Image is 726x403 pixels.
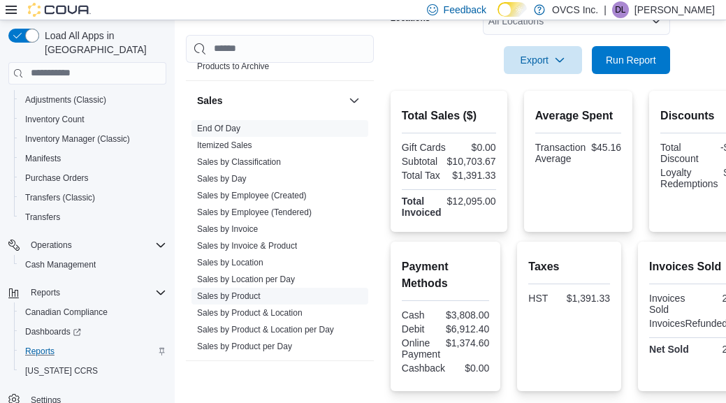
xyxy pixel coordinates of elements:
span: Dashboards [20,323,166,340]
button: Manifests [14,149,172,168]
a: Adjustments (Classic) [20,91,112,108]
a: Sales by Employee (Tendered) [197,207,312,217]
a: Sales by Location per Day [197,274,295,284]
p: OVCS Inc. [552,1,598,18]
a: Sales by Classification [197,157,281,167]
span: DL [615,1,625,18]
h2: Total Sales ($) [402,108,496,124]
button: Operations [3,235,172,255]
div: $1,391.33 [451,170,495,181]
a: Transfers [20,209,66,226]
span: Reports [31,287,60,298]
div: Debit [402,323,440,335]
span: Inventory Count [25,114,85,125]
div: $10,703.67 [447,156,496,167]
span: Washington CCRS [20,362,166,379]
h2: Average Spent [535,108,621,124]
div: Cashback [402,362,445,374]
button: Reports [25,284,66,301]
span: Adjustments (Classic) [20,91,166,108]
a: Sales by Product per Day [197,342,292,351]
div: Total Tax [402,170,446,181]
span: Reports [25,284,166,301]
button: Sales [346,92,363,109]
span: Reports [25,346,55,357]
span: Cash Management [20,256,166,273]
span: Manifests [20,150,166,167]
div: $6,912.40 [446,323,489,335]
button: Canadian Compliance [14,302,172,322]
button: Reports [14,342,172,361]
span: Canadian Compliance [20,304,166,321]
span: Transfers (Classic) [20,189,166,206]
button: Purchase Orders [14,168,172,188]
a: Manifests [20,150,66,167]
button: Transfers [14,207,172,227]
span: Transfers [20,209,166,226]
span: Transfers (Classic) [25,192,95,203]
div: Loyalty Redemptions [660,167,718,189]
button: Inventory Manager (Classic) [14,129,172,149]
a: Itemized Sales [197,140,252,150]
button: Inventory Count [14,110,172,129]
a: Sales by Invoice & Product [197,241,297,251]
a: Sales by Day [197,174,247,184]
span: Dashboards [25,326,81,337]
a: Sales by Product & Location per Day [197,325,334,335]
span: Reports [20,343,166,360]
a: Sales by Employee (Created) [197,191,307,200]
a: Transfers (Classic) [20,189,101,206]
span: Run Report [606,53,656,67]
button: [US_STATE] CCRS [14,361,172,381]
span: Feedback [444,3,486,17]
a: Sales by Invoice [197,224,258,234]
div: $3,808.00 [446,309,489,321]
button: Sales [197,94,343,108]
span: Canadian Compliance [25,307,108,318]
a: [US_STATE] CCRS [20,362,103,379]
a: End Of Day [197,124,240,133]
div: Transaction Average [535,142,586,164]
div: $12,095.00 [447,196,496,207]
div: $1,391.33 [567,293,610,304]
a: Products to Archive [197,61,269,71]
div: Online Payment [402,337,440,360]
img: Cova [28,3,91,17]
h2: Payment Methods [402,258,490,292]
button: Transfers (Classic) [14,188,172,207]
span: Cash Management [25,259,96,270]
div: Donna Labelle [612,1,629,18]
div: $1,374.60 [446,337,489,349]
button: Export [504,46,582,74]
a: Dashboards [20,323,87,340]
div: Cash [402,309,440,321]
div: $45.16 [591,142,621,153]
a: Sales by Location [197,258,263,268]
a: Dashboards [14,322,172,342]
a: Sales by Product [197,291,261,301]
div: Subtotal [402,156,442,167]
span: Export [512,46,574,74]
h2: Taxes [528,258,610,275]
button: Run Report [592,46,670,74]
span: Operations [31,240,72,251]
a: Inventory Count [20,111,90,128]
span: Transfers [25,212,60,223]
span: Load All Apps in [GEOGRAPHIC_DATA] [39,29,166,57]
button: Adjustments (Classic) [14,90,172,110]
button: Operations [25,237,78,254]
div: $0.00 [451,142,495,153]
a: Inventory Manager (Classic) [20,131,136,147]
p: | [604,1,607,18]
span: Purchase Orders [20,170,166,186]
div: Total Discount [660,142,702,164]
span: Inventory Manager (Classic) [20,131,166,147]
p: [PERSON_NAME] [634,1,715,18]
input: Dark Mode [498,2,527,17]
span: [US_STATE] CCRS [25,365,98,376]
a: Cash Management [20,256,101,273]
h3: Sales [197,94,223,108]
div: Sales [186,120,374,360]
span: Operations [25,237,166,254]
